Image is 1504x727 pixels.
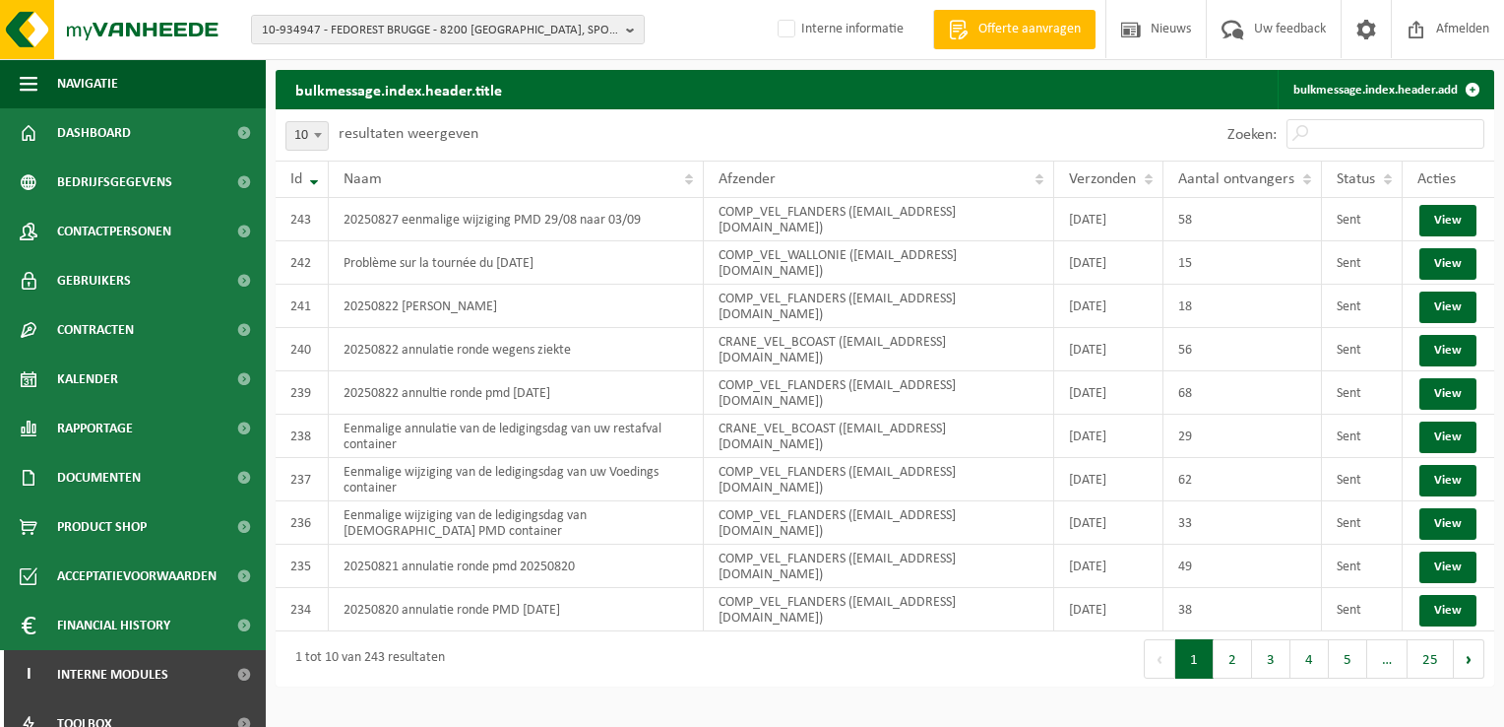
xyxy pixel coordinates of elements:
[329,371,704,415] td: 20250822 annultie ronde pmd [DATE]
[973,20,1086,39] span: Offerte aanvragen
[1054,545,1163,588] td: [DATE]
[1163,588,1322,631] td: 38
[285,121,329,151] span: 10
[1337,171,1375,187] span: Status
[1163,371,1322,415] td: 68
[1163,458,1322,501] td: 62
[329,588,704,631] td: 20250820 annulatie ronde PMD [DATE]
[1322,328,1403,371] td: Sent
[57,108,131,158] span: Dashboard
[1163,501,1322,545] td: 33
[1290,639,1329,679] button: 4
[704,371,1054,415] td: COMP_VEL_FLANDERS ([EMAIL_ADDRESS][DOMAIN_NAME])
[1163,328,1322,371] td: 56
[276,371,329,415] td: 239
[1419,378,1476,410] a: View
[57,256,131,305] span: Gebruikers
[329,328,704,371] td: 20250822 annulatie ronde wegens ziekte
[704,545,1054,588] td: COMP_VEL_FLANDERS ([EMAIL_ADDRESS][DOMAIN_NAME])
[1054,241,1163,285] td: [DATE]
[1163,285,1322,328] td: 18
[1178,171,1294,187] span: Aantal ontvangers
[262,16,618,45] span: 10-934947 - FEDOREST BRUGGE - 8200 [GEOGRAPHIC_DATA], SPOORWEGSTRAAT
[1054,501,1163,545] td: [DATE]
[276,70,522,108] h2: bulkmessage.index.header.title
[276,501,329,545] td: 236
[57,305,134,355] span: Contracten
[1419,335,1476,366] a: View
[276,415,329,458] td: 238
[1419,422,1476,453] a: View
[1322,371,1403,415] td: Sent
[276,458,329,501] td: 237
[329,285,704,328] td: 20250822 [PERSON_NAME]
[1227,127,1277,143] label: Zoeken:
[719,171,776,187] span: Afzender
[1419,595,1476,627] a: View
[1322,458,1403,501] td: Sent
[1322,198,1403,241] td: Sent
[57,601,170,650] span: Financial History
[1054,458,1163,501] td: [DATE]
[329,458,704,501] td: Eenmalige wijziging van de ledigingsdag van uw Voedings container
[57,404,133,453] span: Rapportage
[329,501,704,545] td: Eenmalige wijziging van de ledigingsdag van [DEMOGRAPHIC_DATA] PMD container
[1054,371,1163,415] td: [DATE]
[1163,545,1322,588] td: 49
[276,545,329,588] td: 235
[57,453,141,502] span: Documenten
[290,171,302,187] span: Id
[251,15,645,44] button: 10-934947 - FEDOREST BRUGGE - 8200 [GEOGRAPHIC_DATA], SPOORWEGSTRAAT
[276,241,329,285] td: 242
[1322,588,1403,631] td: Sent
[704,285,1054,328] td: COMP_VEL_FLANDERS ([EMAIL_ADDRESS][DOMAIN_NAME])
[20,650,37,699] span: I
[1278,70,1492,109] a: bulkmessage.index.header.add
[1322,415,1403,458] td: Sent
[1054,588,1163,631] td: [DATE]
[1163,241,1322,285] td: 15
[276,588,329,631] td: 234
[1454,639,1484,679] button: Next
[1408,639,1454,679] button: 25
[286,122,328,150] span: 10
[57,502,147,552] span: Product Shop
[704,241,1054,285] td: COMP_VEL_WALLONIE ([EMAIL_ADDRESS][DOMAIN_NAME])
[774,15,904,44] label: Interne informatie
[1175,639,1214,679] button: 1
[1419,465,1476,496] a: View
[329,241,704,285] td: Problème sur la tournée du [DATE]
[1069,171,1136,187] span: Verzonden
[57,207,171,256] span: Contactpersonen
[1417,171,1456,187] span: Acties
[1214,639,1252,679] button: 2
[1144,639,1175,679] button: Previous
[329,198,704,241] td: 20250827 eenmalige wijziging PMD 29/08 naar 03/09
[276,198,329,241] td: 243
[285,641,445,677] div: 1 tot 10 van 243 resultaten
[57,59,118,108] span: Navigatie
[344,171,382,187] span: Naam
[704,198,1054,241] td: COMP_VEL_FLANDERS ([EMAIL_ADDRESS][DOMAIN_NAME])
[1419,292,1476,323] a: View
[1252,639,1290,679] button: 3
[704,588,1054,631] td: COMP_VEL_FLANDERS ([EMAIL_ADDRESS][DOMAIN_NAME])
[1322,501,1403,545] td: Sent
[1419,248,1476,280] a: View
[1322,241,1403,285] td: Sent
[1322,545,1403,588] td: Sent
[1054,415,1163,458] td: [DATE]
[1054,328,1163,371] td: [DATE]
[57,158,172,207] span: Bedrijfsgegevens
[1163,415,1322,458] td: 29
[57,650,168,699] span: Interne modules
[329,415,704,458] td: Eenmalige annulatie van de ledigingsdag van uw restafval container
[276,328,329,371] td: 240
[329,545,704,588] td: 20250821 annulatie ronde pmd 20250820
[704,501,1054,545] td: COMP_VEL_FLANDERS ([EMAIL_ADDRESS][DOMAIN_NAME])
[276,285,329,328] td: 241
[57,355,118,404] span: Kalender
[339,126,478,142] label: resultaten weergeven
[1322,285,1403,328] td: Sent
[1419,205,1476,236] a: View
